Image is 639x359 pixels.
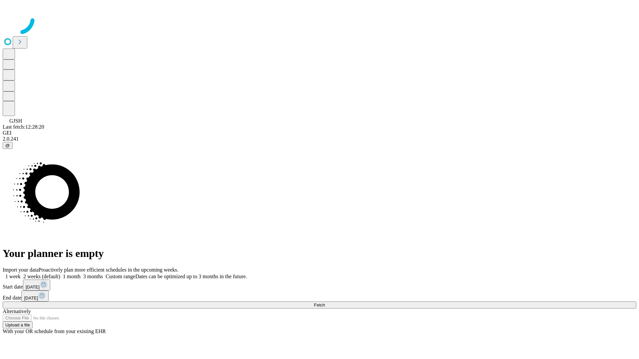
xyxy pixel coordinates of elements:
[3,280,636,291] div: Start date
[3,124,44,130] span: Last fetch: 12:28:20
[3,308,31,314] span: Alternatively
[9,118,22,124] span: GJSH
[3,142,13,149] button: @
[314,302,325,307] span: Fetch
[3,136,636,142] div: 2.0.241
[23,274,60,279] span: 2 weeks (default)
[26,285,40,290] span: [DATE]
[135,274,247,279] span: Dates can be optimized up to 3 months in the future.
[23,280,50,291] button: [DATE]
[24,296,38,300] span: [DATE]
[3,267,39,273] span: Import your data
[39,267,178,273] span: Proactively plan more efficient schedules in the upcoming weeks.
[3,328,106,334] span: With your OR schedule from your existing EHR
[3,301,636,308] button: Fetch
[83,274,103,279] span: 3 months
[63,274,81,279] span: 1 month
[3,321,33,328] button: Upload a file
[3,247,636,260] h1: Your planner is empty
[21,291,49,301] button: [DATE]
[106,274,135,279] span: Custom range
[3,291,636,301] div: End date
[5,274,21,279] span: 1 week
[5,143,10,148] span: @
[3,130,636,136] div: GEI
